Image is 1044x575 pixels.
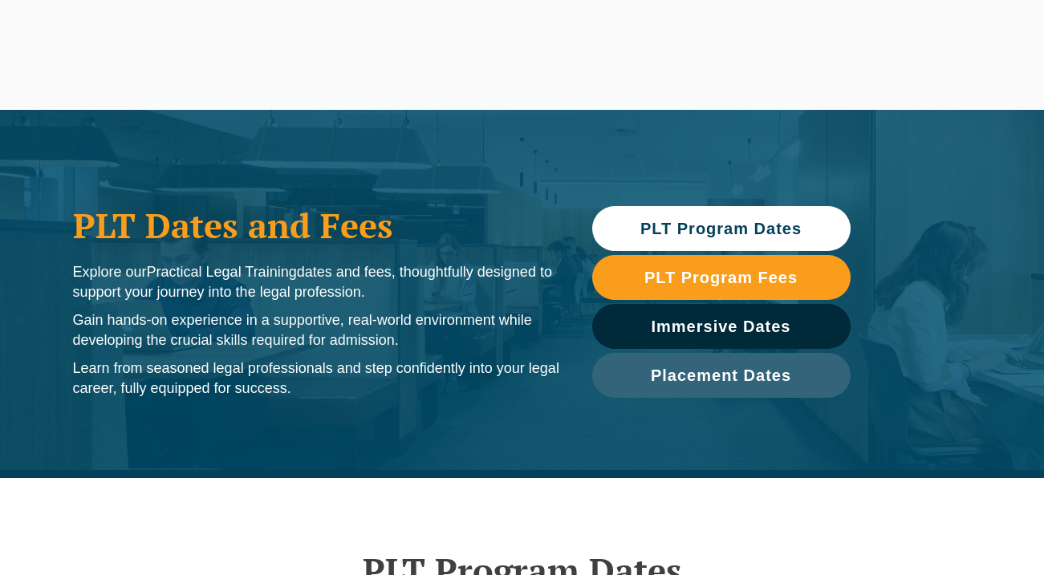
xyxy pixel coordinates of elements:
a: Placement Dates [592,353,851,398]
a: PLT Program Fees [592,255,851,300]
span: Practical Legal Training [147,264,297,280]
h1: PLT Dates and Fees [73,205,560,245]
span: PLT Program Fees [644,269,798,285]
span: PLT Program Dates [640,221,802,237]
p: Gain hands-on experience in a supportive, real-world environment while developing the crucial ski... [73,310,560,350]
span: Immersive Dates [652,318,791,334]
p: Explore our dates and fees, thoughtfully designed to support your journey into the legal profession. [73,262,560,302]
a: Immersive Dates [592,304,851,349]
a: PLT Program Dates [592,206,851,251]
p: Learn from seasoned legal professionals and step confidently into your legal career, fully equipp... [73,358,560,399]
span: Placement Dates [651,367,791,383]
